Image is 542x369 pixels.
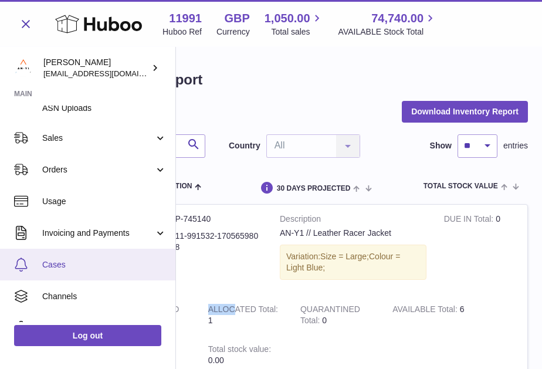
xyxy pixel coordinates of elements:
[42,228,154,239] span: Invoicing and Payments
[162,26,202,38] div: Huboo Ref
[338,26,438,38] span: AVAILABLE Stock Total
[320,252,369,261] span: Size = Large;
[43,69,172,78] span: [EMAIL_ADDRESS][DOMAIN_NAME]
[208,304,278,317] strong: ALLOCATED Total
[42,259,167,270] span: Cases
[338,11,438,38] a: 74,740.00 AVAILABLE Stock Total
[175,231,263,253] dd: 11-991532-1705659808
[286,252,400,272] span: Colour = Light Blue;
[14,59,32,77] img: info@an-y1.com
[14,70,528,89] h1: My Huboo - Inventory report
[169,11,202,26] strong: 11991
[277,185,351,192] span: 30 DAYS PROJECTED
[322,316,327,325] span: 0
[430,140,452,151] label: Show
[300,304,360,328] strong: QUARANTINED Total
[42,133,154,144] span: Sales
[14,325,161,346] a: Log out
[392,304,459,317] strong: AVAILABLE Total
[280,214,426,228] strong: Description
[42,103,167,114] span: ASN Uploads
[435,205,527,295] td: 0
[444,214,496,226] strong: DUE IN Total
[208,356,224,365] span: 0.00
[208,344,271,357] strong: Total stock value
[224,11,249,26] strong: GBP
[42,291,167,302] span: Channels
[42,196,167,207] span: Usage
[402,101,528,122] button: Download Inventory Report
[199,295,292,335] td: 1
[271,26,323,38] span: Total sales
[280,245,426,280] div: Variation:
[216,26,250,38] div: Currency
[265,11,310,26] span: 1,050.00
[280,228,426,239] div: AN-Y1 // Leather Racer Jacket
[229,140,260,151] label: Country
[42,164,154,175] span: Orders
[424,182,498,190] span: Total stock value
[503,140,528,151] span: entries
[384,295,476,335] td: 6
[43,57,149,79] div: [PERSON_NAME]
[175,214,263,225] dd: P-745140
[371,11,424,26] span: 74,740.00
[265,11,324,38] a: 1,050.00 Total sales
